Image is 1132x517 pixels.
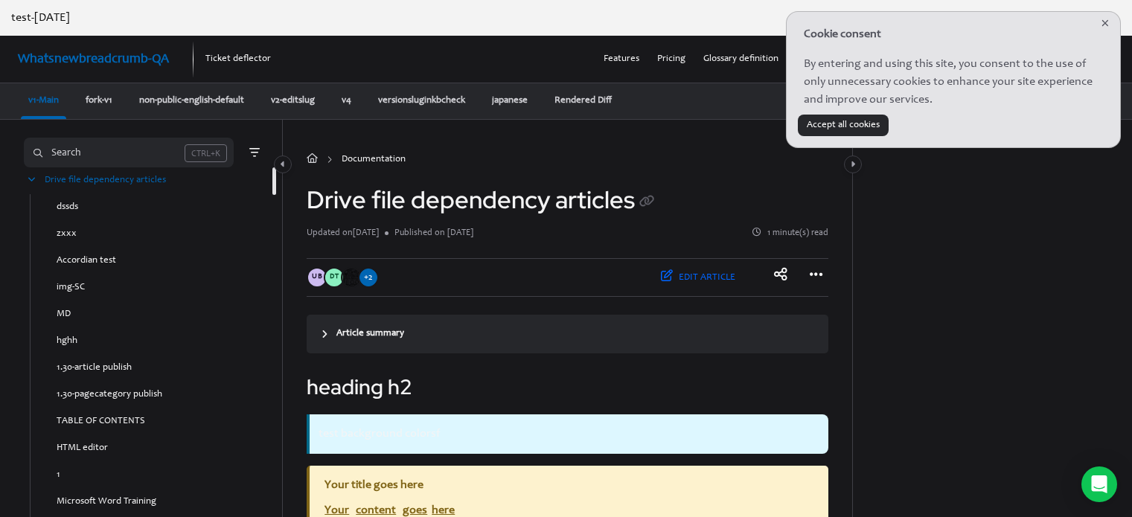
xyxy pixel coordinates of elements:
span: Rendered Diff [554,96,612,106]
a: MD [57,307,71,322]
a: TABLE OF CONTENTS [57,414,145,429]
div: Open Intercom Messenger [1081,466,1117,502]
button: Cookie consent accept [798,115,889,136]
button: Cookie consent close [1093,14,1118,36]
a: dssds [57,200,78,215]
span: fork-v1 [86,96,112,106]
a: img-SC [57,280,85,295]
span: Features [604,54,639,64]
li: Published on [DATE] [385,226,473,240]
a: Your [324,504,349,516]
button: Filter [246,144,263,161]
a: Accordian test [57,254,116,269]
span: v1-Main [28,96,59,106]
a: Home [307,152,318,167]
p: test background colorsf [319,423,819,445]
a: 1.30-pagecategory publish [57,388,162,402]
app-profile-image: uB [308,269,326,286]
a: hghh [57,334,77,349]
a: 1.30-article publish [57,361,132,376]
a: goes [403,504,427,516]
a: zxxx [57,227,77,242]
a: Drive file dependency articles [45,173,166,188]
button: Article more options [805,265,828,289]
button: +2 [359,269,377,286]
div: arrow [24,174,39,188]
span: Glossary definition [703,54,778,64]
app-profile-image: dT [325,269,343,286]
span: dT [330,272,339,283]
span: Ticket deflector [205,54,271,64]
a: here [432,504,455,516]
h2: heading h2 [307,371,828,402]
span: v4 [342,96,351,106]
p: By entering and using this site, you consent to the use of only unnecessary cookies to enhance yo... [804,55,1103,109]
span: versionsluginkbcheck [378,96,465,106]
a: 1 [57,468,60,483]
div: Search [51,145,81,161]
button: Copy link of Drive file dependency articles [635,190,659,214]
span: Pricing [657,54,685,64]
button: Category toggle [274,155,292,173]
button: Category toggle [844,155,862,173]
button: Article social sharing [769,265,793,289]
span: japanese [492,96,528,106]
p: test-[DATE] [11,9,1121,27]
li: Updated on [DATE] [307,226,385,240]
button: Edit article [651,265,745,291]
button: Article summary [307,315,828,353]
li: 1 minute(s) read [752,226,828,240]
strong: Cookie consent [804,28,881,40]
button: Search [24,138,234,167]
a: Project logo [18,50,169,69]
span: Documentation [342,152,406,167]
p: Your title goes here [324,475,813,496]
div: CTRL+K [185,144,227,162]
span: Article summary [336,327,404,341]
a: Microsoft Word Training [57,495,156,510]
span: Whatsnewbreadcrumb-QA [18,53,169,66]
span: v2-editslug [271,96,315,106]
a: content [356,504,396,516]
span: non-public-english-default [139,96,244,106]
span: uB [312,272,323,283]
h1: Drive file dependency articles [307,185,659,214]
a: HTML editor [57,441,108,456]
img: Shree checkd'souza Gayathri szép [342,269,360,286]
